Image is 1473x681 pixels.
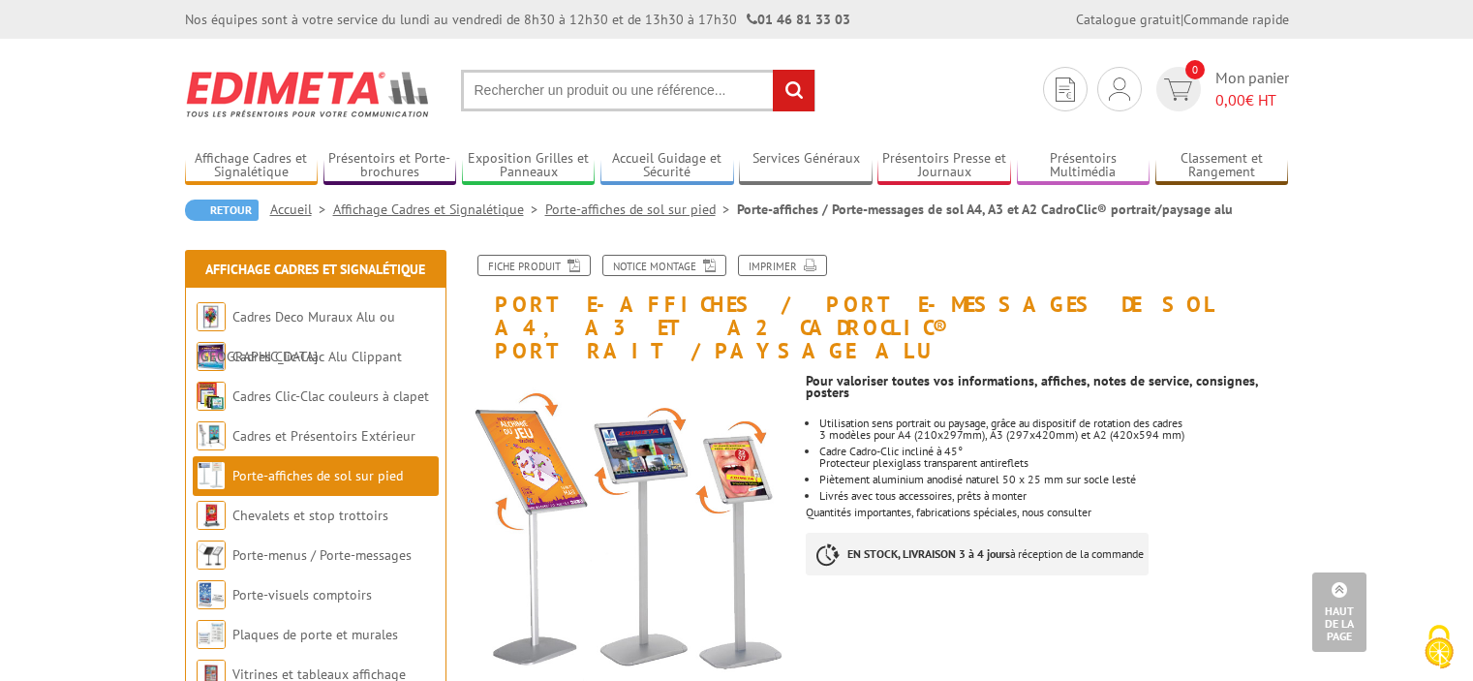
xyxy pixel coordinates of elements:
[477,255,591,276] a: Fiche produit
[1183,11,1289,28] a: Commande rapide
[545,201,737,218] a: Porte-affiches de sol sur pied
[451,255,1304,363] h1: Porte-affiches / Porte-messages de sol A4, A3 et A2 CadroClic® portrait/paysage alu
[1109,77,1130,101] img: devis rapide
[1076,11,1181,28] a: Catalogue gratuit
[197,382,226,411] img: Cadres Clic-Clac couleurs à clapet
[1017,150,1151,182] a: Présentoirs Multimédia
[185,10,850,29] div: Nos équipes sont à votre service du lundi au vendredi de 8h30 à 12h30 et de 13h30 à 17h30
[1415,623,1463,671] img: Cookies (fenêtre modale)
[806,372,1258,401] strong: Pour valoriser toutes vos informations, affiches, notes de service, consignes, posters
[197,580,226,609] img: Porte-visuels comptoirs
[232,387,429,405] a: Cadres Clic-Clac couleurs à clapet
[1164,78,1192,101] img: devis rapide
[232,586,372,604] a: Porte-visuels comptoirs
[1155,150,1289,182] a: Classement et Rangement
[270,201,333,218] a: Accueil
[747,11,850,28] strong: 01 46 81 33 03
[185,200,259,221] a: Retour
[197,308,395,365] a: Cadres Deco Muraux Alu ou [GEOGRAPHIC_DATA]
[1151,67,1289,111] a: devis rapide 0 Mon panier 0,00€ HT
[600,150,734,182] a: Accueil Guidage et Sécurité
[197,501,226,530] img: Chevalets et stop trottoirs
[185,58,432,130] img: Edimeta
[1405,615,1473,681] button: Cookies (fenêtre modale)
[819,446,1288,469] li: Cadre Cadro-Clic incliné à 45° Protecteur plexiglass transparent antireflets
[232,546,412,564] a: Porte-menus / Porte-messages
[602,255,726,276] a: Notice Montage
[1076,10,1289,29] div: |
[819,429,1288,441] p: 3 modèles pour A4 (210x297mm), A3 (297x420mm) et A2 (420x594 mm)
[738,255,827,276] a: Imprimer
[232,626,398,643] a: Plaques de porte et murales
[806,363,1303,595] div: Quantités importantes, fabrications spéciales, nous consulter
[819,418,1288,429] p: Utilisation sens portrait ou paysage, grâce au dispositif de rotation des cadres
[819,474,1288,485] li: Piètement aluminium anodisé naturel 50 x 25 mm sur socle lesté
[197,421,226,450] img: Cadres et Présentoirs Extérieur
[197,541,226,570] img: Porte-menus / Porte-messages
[197,461,226,490] img: Porte-affiches de sol sur pied
[232,427,415,445] a: Cadres et Présentoirs Extérieur
[232,348,402,365] a: Cadres Clic-Clac Alu Clippant
[1215,67,1289,111] span: Mon panier
[1215,90,1245,109] span: 0,00
[197,620,226,649] img: Plaques de porte et murales
[819,490,1288,502] li: Livrés avec tous accessoires, prêts à monter
[197,302,226,331] img: Cadres Deco Muraux Alu ou Bois
[847,546,1010,561] strong: EN STOCK, LIVRAISON 3 à 4 jours
[773,70,814,111] input: rechercher
[806,533,1149,575] p: à réception de la commande
[1056,77,1075,102] img: devis rapide
[1312,573,1366,652] a: Haut de la page
[205,261,425,278] a: Affichage Cadres et Signalétique
[333,201,545,218] a: Affichage Cadres et Signalétique
[232,507,388,524] a: Chevalets et stop trottoirs
[461,70,815,111] input: Rechercher un produit ou une référence...
[1185,60,1205,79] span: 0
[877,150,1011,182] a: Présentoirs Presse et Journaux
[1215,89,1289,111] span: € HT
[323,150,457,182] a: Présentoirs et Porte-brochures
[739,150,873,182] a: Services Généraux
[462,150,596,182] a: Exposition Grilles et Panneaux
[185,150,319,182] a: Affichage Cadres et Signalétique
[737,200,1233,219] li: Porte-affiches / Porte-messages de sol A4, A3 et A2 CadroClic® portrait/paysage alu
[232,467,403,484] a: Porte-affiches de sol sur pied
